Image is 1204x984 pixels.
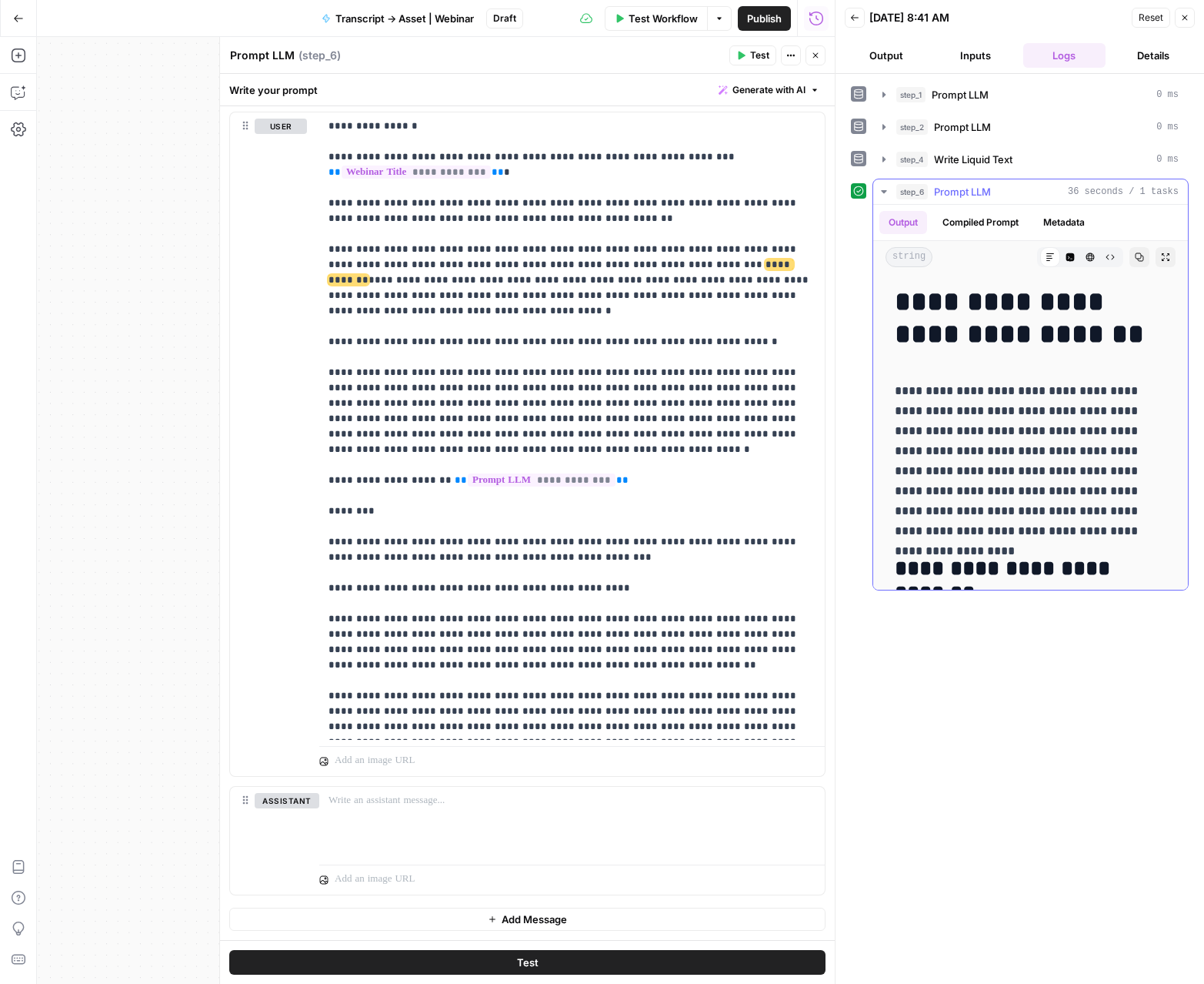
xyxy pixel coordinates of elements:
span: Draft [493,12,516,25]
button: assistant [255,793,319,808]
span: string [885,247,932,267]
span: Test Workflow [629,11,698,26]
span: Write Liquid Text [934,152,1012,167]
button: Test Workflow [605,6,707,31]
button: Publish [738,6,791,31]
button: Inputs [934,43,1017,68]
span: Reset [1139,11,1163,25]
span: 36 seconds / 1 tasks [1068,185,1179,199]
span: 0 ms [1156,88,1179,102]
span: step_2 [896,119,928,135]
span: step_4 [896,152,928,167]
span: Prompt LLM [934,119,991,135]
button: Output [845,43,928,68]
button: 0 ms [873,115,1188,139]
div: assistant [230,787,307,895]
button: 36 seconds / 1 tasks [873,179,1188,204]
button: 0 ms [873,82,1188,107]
span: step_6 [896,184,928,199]
span: 0 ms [1156,152,1179,166]
button: Logs [1023,43,1106,68]
span: Transcript -> Asset | Webinar [335,11,474,26]
span: Test [517,955,539,970]
span: Prompt LLM [932,87,989,102]
div: Write your prompt [220,74,835,105]
span: step_1 [896,87,926,102]
button: Reset [1132,8,1170,28]
span: Generate with AI [732,83,805,97]
div: 36 seconds / 1 tasks [873,205,1188,590]
span: Prompt LLM [934,184,991,199]
button: Test [229,950,825,975]
span: ( step_6 ) [298,48,341,63]
button: Output [879,211,927,234]
button: Generate with AI [712,80,825,100]
div: user [230,112,307,776]
span: Add Message [502,912,567,927]
textarea: Prompt LLM [230,48,295,63]
button: Test [729,45,776,65]
button: Transcript -> Asset | Webinar [312,6,483,31]
button: 0 ms [873,147,1188,172]
button: user [255,119,307,134]
button: Add Message [229,908,825,931]
span: 0 ms [1156,120,1179,134]
button: Metadata [1034,211,1094,234]
button: Details [1112,43,1195,68]
span: Test [750,49,769,62]
span: Publish [747,11,782,26]
button: Compiled Prompt [933,211,1028,234]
